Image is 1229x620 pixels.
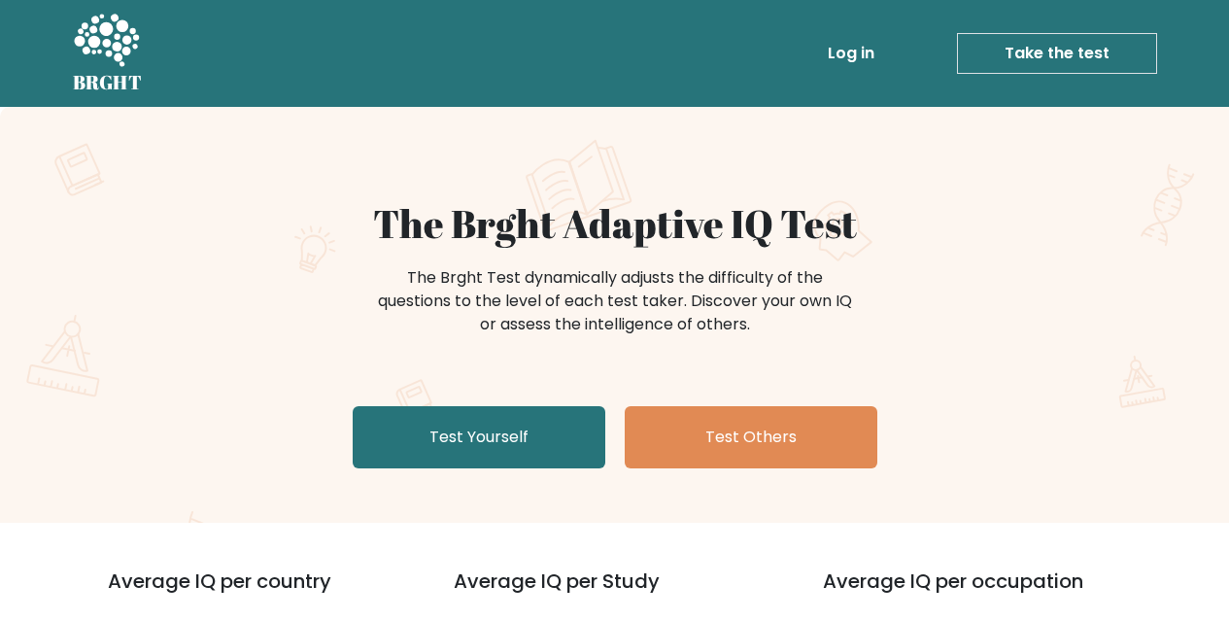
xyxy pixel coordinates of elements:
[957,33,1157,74] a: Take the test
[454,569,776,616] h3: Average IQ per Study
[823,569,1145,616] h3: Average IQ per occupation
[141,200,1089,247] h1: The Brght Adaptive IQ Test
[372,266,858,336] div: The Brght Test dynamically adjusts the difficulty of the questions to the level of each test take...
[73,71,143,94] h5: BRGHT
[108,569,384,616] h3: Average IQ per country
[625,406,877,468] a: Test Others
[353,406,605,468] a: Test Yourself
[73,8,143,99] a: BRGHT
[820,34,882,73] a: Log in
